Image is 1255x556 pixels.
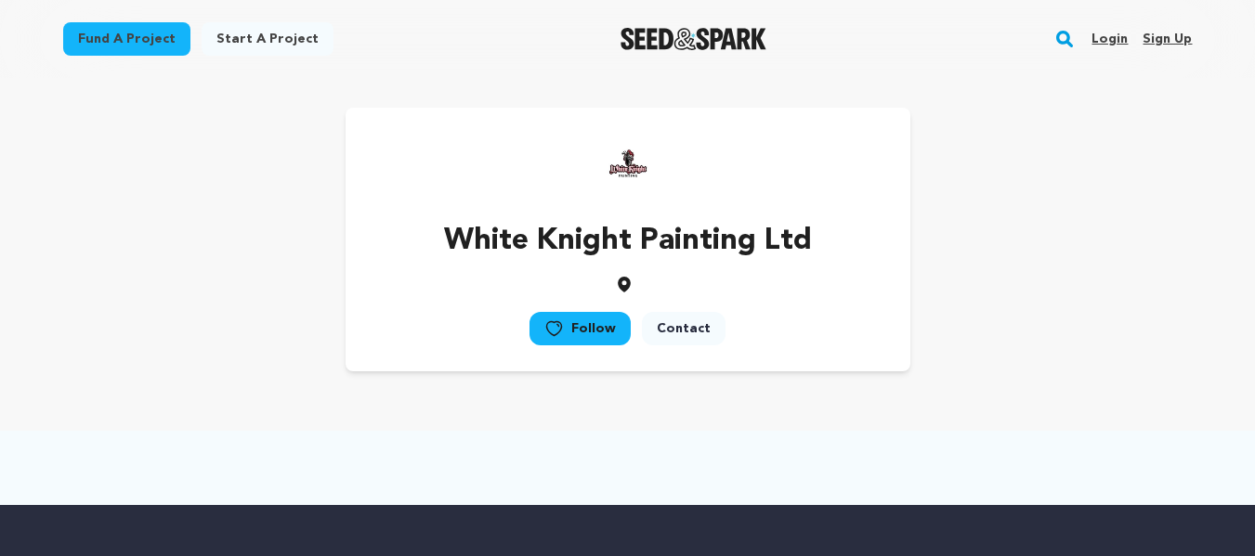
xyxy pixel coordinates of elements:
[621,28,766,50] a: Seed&Spark Homepage
[621,28,766,50] img: Seed&Spark Logo Dark Mode
[1092,24,1128,54] a: Login
[591,126,665,200] img: https://seedandspark-static.s3.us-east-2.amazonaws.com/images/User/002/232/134/medium/1027602c572...
[444,219,812,264] p: White Knight Painting Ltd
[202,22,333,56] a: Start a project
[63,22,190,56] a: Fund a project
[1143,24,1192,54] a: Sign up
[642,312,726,345] a: Contact
[529,312,631,345] a: Follow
